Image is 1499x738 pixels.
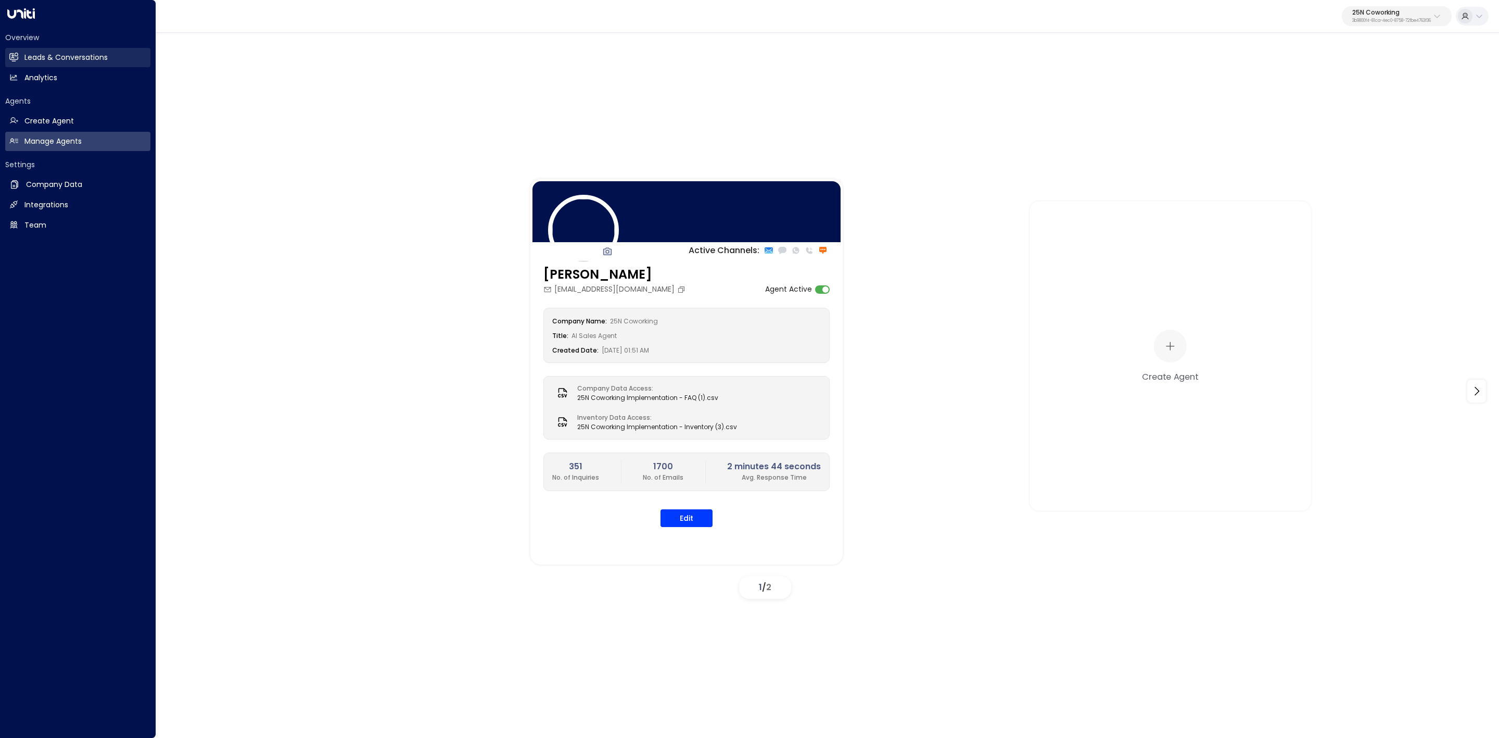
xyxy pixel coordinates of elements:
div: / [739,576,791,599]
h2: Team [24,220,46,231]
h2: Manage Agents [24,136,82,147]
p: Avg. Response Time [727,473,821,482]
span: 25N Coworking [610,317,658,326]
button: 25N Coworking3b9800f4-81ca-4ec0-8758-72fbe4763f36 [1342,6,1452,26]
p: No. of Inquiries [552,473,599,482]
label: Inventory Data Access: [577,413,732,422]
label: Company Name: [552,317,607,326]
p: 25N Coworking [1352,9,1431,16]
h2: Integrations [24,199,68,210]
a: Analytics [5,68,150,87]
h2: Create Agent [24,116,74,127]
p: No. of Emails [643,473,683,482]
h3: [PERSON_NAME] [543,265,688,284]
h2: Agents [5,96,150,106]
p: 3b9800f4-81ca-4ec0-8758-72fbe4763f36 [1352,19,1431,23]
span: AI Sales Agent [571,331,617,340]
label: Title: [552,331,568,340]
div: [EMAIL_ADDRESS][DOMAIN_NAME] [543,284,688,295]
label: Company Data Access: [577,384,713,393]
h2: Leads & Conversations [24,52,108,63]
div: Create Agent [1142,370,1198,382]
span: [DATE] 01:51 AM [602,346,649,355]
h2: Settings [5,159,150,170]
a: Company Data [5,175,150,194]
a: Manage Agents [5,132,150,151]
img: 84_headshot.jpg [548,195,619,266]
h2: 2 minutes 44 seconds [727,460,821,473]
label: Agent Active [765,284,812,295]
a: Create Agent [5,111,150,131]
span: 1 [759,581,762,593]
a: Team [5,216,150,235]
span: 25N Coworking Implementation - FAQ (1).csv [577,393,718,403]
p: Active Channels: [689,244,759,257]
a: Integrations [5,195,150,215]
h2: 1700 [643,460,683,473]
h2: 351 [552,460,599,473]
span: 2 [766,581,771,593]
button: Copy [677,285,688,294]
h2: Company Data [26,179,82,190]
h2: Analytics [24,72,57,83]
button: Edit [660,509,713,527]
span: 25N Coworking Implementation - Inventory (3).csv [577,422,737,432]
a: Leads & Conversations [5,48,150,67]
label: Created Date: [552,346,599,355]
h2: Overview [5,32,150,43]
